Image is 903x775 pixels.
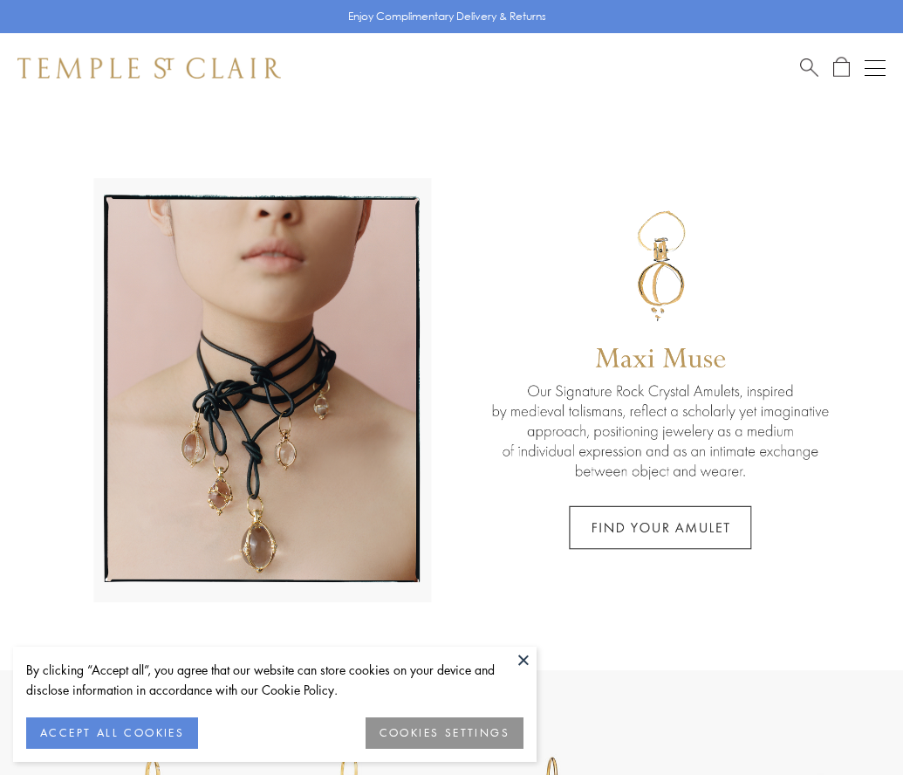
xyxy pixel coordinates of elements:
button: Open navigation [865,58,886,79]
button: COOKIES SETTINGS [366,717,523,749]
div: By clicking “Accept all”, you agree that our website can store cookies on your device and disclos... [26,660,523,700]
a: Search [800,57,818,79]
button: ACCEPT ALL COOKIES [26,717,198,749]
a: Open Shopping Bag [833,57,850,79]
img: Temple St. Clair [17,58,281,79]
p: Enjoy Complimentary Delivery & Returns [348,8,546,25]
